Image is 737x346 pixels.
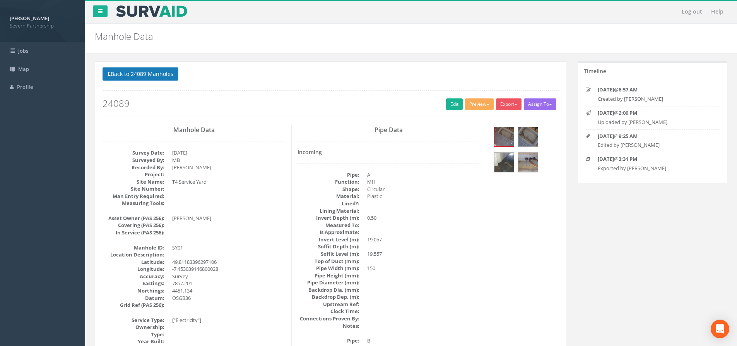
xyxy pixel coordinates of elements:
[298,186,359,193] dt: Shape:
[298,200,359,207] dt: Lined?:
[598,133,614,139] strong: [DATE]
[103,287,164,294] dt: Northings:
[598,155,614,162] strong: [DATE]
[18,65,29,72] span: Map
[367,236,481,243] dd: 19.057
[367,337,481,344] dd: B
[298,236,359,243] dt: Invert Level (m):
[172,280,286,287] dd: 7857.201
[103,317,164,324] dt: Service Type:
[598,141,708,149] p: Edited by [PERSON_NAME]
[172,215,286,222] dd: [PERSON_NAME]
[298,250,359,258] dt: Soffit Level (m):
[103,265,164,273] dt: Longitude:
[298,279,359,286] dt: Pipe Diameter (mm):
[598,165,708,172] p: Exported by [PERSON_NAME]
[103,193,164,200] dt: Man Entry Required:
[298,308,359,315] dt: Clock Time:
[518,153,538,172] img: 1bb43568-5e24-df88-a91f-08cd99897898_2566f9c8-c4db-d7c0-d2a0-be045d5b9efa_thumb.jpg
[298,265,359,272] dt: Pipe Width (mm):
[598,86,708,93] p: @
[103,251,164,258] dt: Location Description:
[367,214,481,222] dd: 0.50
[298,301,359,308] dt: Upstream Ref:
[298,229,359,236] dt: Is Approximate:
[298,337,359,344] dt: Pipe:
[298,286,359,294] dt: Backdrop Dia. (mm):
[298,315,359,322] dt: Connections Proven By:
[584,68,606,74] h5: Timeline
[172,294,286,302] dd: OSGB36
[10,22,75,29] span: Severn Partnership
[298,243,359,250] dt: Soffit Depth (m):
[598,109,708,117] p: @
[298,178,359,186] dt: Function:
[103,280,164,287] dt: Eastings:
[172,265,286,273] dd: -7.453039146800028
[598,155,708,163] p: @
[298,193,359,200] dt: Material:
[103,258,164,266] dt: Latitude:
[518,127,538,146] img: 1bb43568-5e24-df88-a91f-08cd99897898_26630640-4b85-1461-e46f-3e3003baa7e6_thumb.jpg
[103,67,178,81] button: Back to 24089 Manholes
[103,178,164,186] dt: Site Name:
[619,109,637,116] strong: 2:00 PM
[103,331,164,338] dt: Type:
[172,258,286,266] dd: 49.81183396297106
[172,317,286,324] dd: ["Electricity"]
[524,98,556,110] button: Assign To
[10,13,75,29] a: [PERSON_NAME] Severn Partnership
[172,244,286,251] dd: SY01
[598,86,614,93] strong: [DATE]
[103,324,164,331] dt: Ownership:
[619,155,637,162] strong: 3:31 PM
[367,250,481,258] dd: 19.557
[367,265,481,272] dd: 150
[172,157,286,164] dd: MB
[18,47,28,54] span: Jobs
[95,31,620,41] h2: Manhole Data
[103,185,164,193] dt: Site Number:
[172,149,286,157] dd: [DATE]
[103,164,164,171] dt: Recorded By:
[103,149,164,157] dt: Survey Date:
[298,149,481,155] h4: Incoming
[103,273,164,280] dt: Accuracy:
[103,127,286,134] h3: Manhole Data
[103,338,164,345] dt: Year Built:
[103,157,164,164] dt: Surveyed By:
[17,83,33,90] span: Profile
[367,186,481,193] dd: Circular
[496,98,522,110] button: Export
[494,127,514,146] img: 1bb43568-5e24-df88-a91f-08cd99897898_d36d5d1b-e405-739f-a42c-cbef4d94173c_thumb.jpg
[103,171,164,178] dt: Project:
[103,229,164,236] dt: In Service (PAS 256):
[711,320,729,338] div: Open Intercom Messenger
[298,127,481,134] h3: Pipe Data
[367,171,481,179] dd: A
[465,98,494,110] button: Preview
[494,153,514,172] img: 1bb43568-5e24-df88-a91f-08cd99897898_fba88356-bd10-bab1-6a17-6521d60e1423_thumb.jpg
[298,214,359,222] dt: Invert Depth (m):
[298,293,359,301] dt: Backdrop Dep. (m):
[172,287,286,294] dd: 4451.134
[172,164,286,171] dd: [PERSON_NAME]
[298,272,359,279] dt: Pipe Height (mm):
[103,200,164,207] dt: Measuring Tools:
[103,301,164,309] dt: Grid Ref (PAS 256):
[10,15,49,22] strong: [PERSON_NAME]
[172,178,286,186] dd: T4 Service Yard
[172,273,286,280] dd: Survey
[598,119,708,126] p: Uploaded by [PERSON_NAME]
[103,244,164,251] dt: Manhole ID:
[103,222,164,229] dt: Covering (PAS 256):
[446,98,463,110] a: Edit
[598,109,614,116] strong: [DATE]
[103,215,164,222] dt: Asset Owner (PAS 256):
[598,95,708,103] p: Created by [PERSON_NAME]
[367,178,481,186] dd: MH
[598,133,708,140] p: @
[298,207,359,215] dt: Lining Material:
[298,222,359,229] dt: Measured To:
[619,86,638,93] strong: 6:57 AM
